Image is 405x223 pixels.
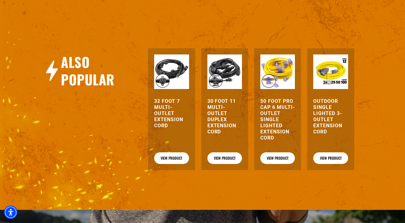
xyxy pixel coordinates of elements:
[313,54,348,89] img: Outdoor Single Lighted 3-Outlet Extension Cord
[260,54,295,89] img: yellow
[207,54,242,89] img: black
[313,152,348,164] a: View Product
[61,53,128,88] h2: Also Popular
[313,98,348,135] a: Outdoor Single Lighted 3-Outlet Extension Cord
[260,98,295,141] a: 50 Foot Pro Cap 6 Multi-Outlet Single Lighted Extension Cord
[4,206,17,219] div: Accessibility Menu
[260,152,295,164] a: View Product
[207,98,242,135] a: 30 Foot 11 Multi-Outlet Duplex Extension Cord
[154,54,189,89] img: black
[207,152,242,164] a: View Product
[154,152,189,164] a: View Product
[154,98,189,129] a: 32 Foot 7 Multi-Outlet Extension Cord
